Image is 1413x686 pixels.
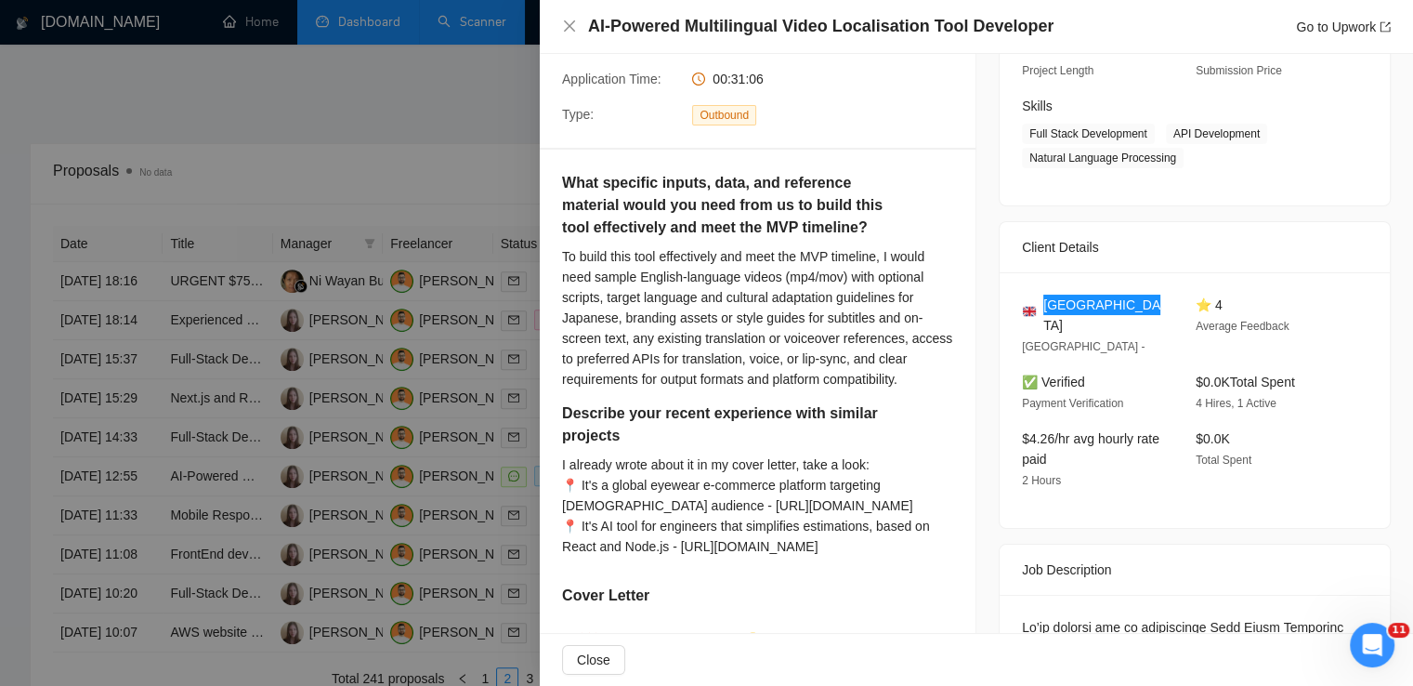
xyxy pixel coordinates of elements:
[562,402,895,447] h5: Describe your recent experience with similar projects
[1350,623,1394,667] iframe: Intercom live chat
[1022,375,1085,389] span: ✅ Verified
[1022,431,1159,467] span: $4.26/hr avg hourly rate paid
[1022,397,1123,410] span: Payment Verification
[562,19,577,33] span: close
[1022,148,1184,168] span: Natural Language Processing
[1380,21,1391,33] span: export
[1196,320,1289,333] span: Average Feedback
[562,645,625,675] button: Close
[1196,454,1251,467] span: Total Spent
[1196,64,1282,77] span: Submission Price
[562,172,895,239] h5: What specific inputs, data, and reference material would you need from us to build this tool effe...
[1022,124,1155,144] span: Full Stack Development
[692,105,756,125] span: Outbound
[562,246,953,389] div: To build this tool effectively and meet the MVP timeline, I would need sample English-language vi...
[1022,222,1367,272] div: Client Details
[1022,474,1061,487] span: 2 Hours
[1296,20,1391,34] a: Go to Upworkexport
[1166,124,1267,144] span: API Development
[1022,64,1093,77] span: Project Length
[588,15,1053,38] h4: AI-Powered Multilingual Video Localisation Tool Developer
[562,455,953,557] div: I already wrote about it in my cover letter, take a look: 📍 It's a global eyewear e-commerce plat...
[577,650,610,670] span: Close
[1196,397,1276,410] span: 4 Hires, 1 Active
[1022,99,1053,113] span: Skills
[1196,431,1230,446] span: $0.0K
[713,72,764,86] span: 00:31:06
[1196,297,1223,312] span: ⭐ 4
[1196,375,1295,389] span: $0.0K Total Spent
[562,585,649,607] h5: Cover Letter
[1022,340,1145,353] span: [GEOGRAPHIC_DATA] -
[1023,305,1036,318] img: 🇬🇧
[1022,545,1367,595] div: Job Description
[1388,623,1409,638] span: 11
[1043,295,1166,336] span: [GEOGRAPHIC_DATA]
[692,73,705,86] span: clock-circle
[562,72,661,86] span: Application Time:
[562,107,594,122] span: Type:
[562,19,577,34] button: Close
